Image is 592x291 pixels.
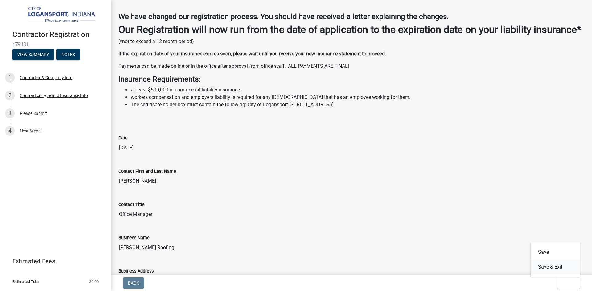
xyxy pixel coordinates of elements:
[118,136,128,140] label: Date
[5,73,15,83] div: 1
[12,30,106,39] h4: Contractor Registration
[131,86,585,94] li: at least $500,000 in commercial liability insurance
[12,280,39,284] span: Estimated Total
[557,277,580,289] button: Exit
[131,94,585,101] li: workers compensation and employers liability is required for any [DEMOGRAPHIC_DATA] that has an e...
[118,51,386,57] strong: If the expiration date of your insurance expires soon, please wait until you receive your new ins...
[118,169,176,174] label: Contact First and Last Name
[118,63,585,70] p: Payments can be made online or in the office after approval from office staff, ALL PAYMENTS ARE F...
[131,101,585,108] li: The certificate holder box must contain the following: City of Logansport [STREET_ADDRESS]
[118,236,150,240] label: Business Name
[5,126,15,136] div: 4
[12,52,54,57] wm-modal-confirm: Summary
[12,49,54,60] button: View Summary
[531,245,580,260] button: Save
[118,12,449,21] strong: We have changed our registration process. You should have received a letter explaining the changes.
[118,269,154,273] label: Business Address
[123,277,144,289] button: Back
[118,24,581,35] strong: Our Registration will now run from the date of application to the expiration date on your liabili...
[531,260,580,274] button: Save & Exit
[118,75,200,83] strong: Insurance Requirements:
[118,203,145,207] label: Contact Title
[531,242,580,277] div: Exit
[20,75,72,80] div: Contractor & Company Info
[5,255,101,267] a: Estimated Fees
[56,52,80,57] wm-modal-confirm: Notes
[12,6,101,24] img: City of Logansport, Indiana
[56,49,80,60] button: Notes
[20,93,88,98] div: Contractor Type and Insurance Info
[5,91,15,100] div: 2
[5,108,15,118] div: 3
[128,281,139,285] span: Back
[20,111,47,115] div: Please Submit
[118,38,585,45] p: (*not to exceed a 12 month period)
[89,280,99,284] span: $0.00
[562,281,571,285] span: Exit
[12,42,99,47] span: 479101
